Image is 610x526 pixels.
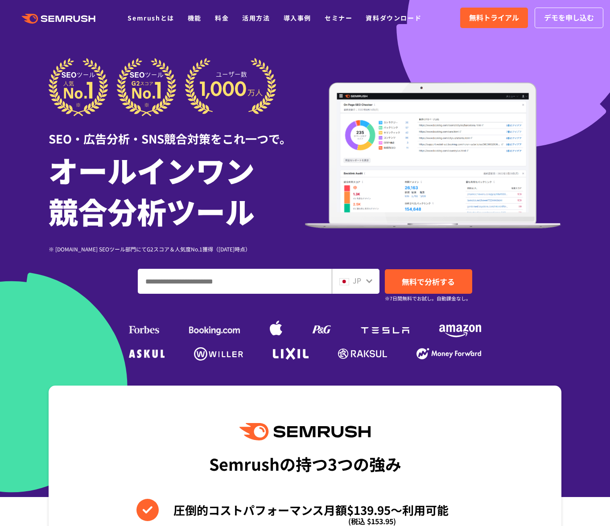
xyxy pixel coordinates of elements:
[366,13,421,22] a: 資料ダウンロード
[535,8,603,28] a: デモを申し込む
[544,12,594,24] span: デモを申し込む
[469,12,519,24] span: 無料トライアル
[385,294,471,303] small: ※7日間無料でお試し。自動課金なし。
[49,149,305,231] h1: オールインワン 競合分析ツール
[242,13,270,22] a: 活用方法
[136,499,474,521] li: 圧倒的コストパフォーマンス月額$139.95〜利用可能
[325,13,352,22] a: セミナー
[188,13,202,22] a: 機能
[138,269,331,293] input: ドメイン、キーワードまたはURLを入力してください
[49,245,305,253] div: ※ [DOMAIN_NAME] SEOツール部門にてG2スコア＆人気度No.1獲得（[DATE]時点）
[128,13,174,22] a: Semrushとは
[460,8,528,28] a: 無料トライアル
[49,116,305,147] div: SEO・広告分析・SNS競合対策をこれ一つで。
[239,423,371,440] img: Semrush
[209,447,401,480] div: Semrushの持つ3つの強み
[353,275,361,286] span: JP
[385,269,472,294] a: 無料で分析する
[402,276,455,287] span: 無料で分析する
[284,13,311,22] a: 導入事例
[215,13,229,22] a: 料金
